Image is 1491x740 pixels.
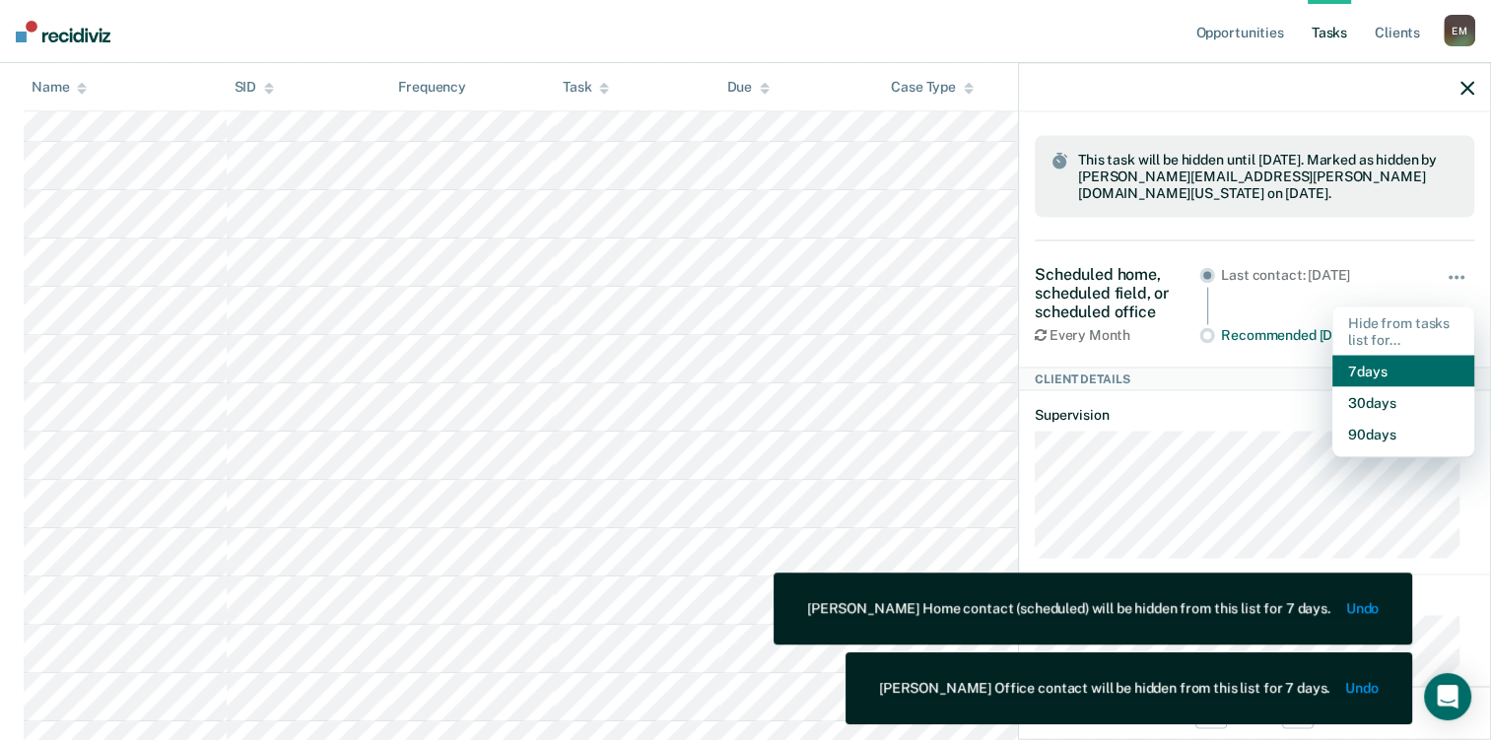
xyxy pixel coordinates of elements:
button: 30 days [1332,387,1474,419]
span: This task will be hidden until [DATE]. Marked as hidden by [PERSON_NAME][EMAIL_ADDRESS][PERSON_NA... [1078,152,1458,201]
button: Undo [1346,680,1379,697]
div: Task [563,79,609,96]
div: Recommended [DATE] [1221,326,1419,343]
div: Client Details [1019,368,1490,391]
img: Recidiviz [16,21,110,42]
div: Scheduled home, scheduled field, or scheduled office [1035,264,1199,321]
div: Due [727,79,771,96]
div: [PERSON_NAME] Home contact (scheduled) will be hidden from this list for 7 days. [807,600,1330,617]
div: Open Intercom Messenger [1424,673,1471,720]
dt: Supervision [1035,407,1474,424]
button: Undo [1346,600,1379,617]
div: Hide from tasks list for... [1332,306,1474,356]
div: SID [235,79,275,96]
div: [PERSON_NAME] Office contact will be hidden from this list for 7 days. [879,680,1329,697]
div: E M [1444,15,1475,46]
div: Last contact: [DATE] [1221,266,1419,283]
div: Case Type [891,79,974,96]
div: Frequency [398,79,466,96]
div: Every Month [1035,327,1199,344]
button: 7 days [1332,356,1474,387]
div: Name [32,79,87,96]
button: 90 days [1332,419,1474,450]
